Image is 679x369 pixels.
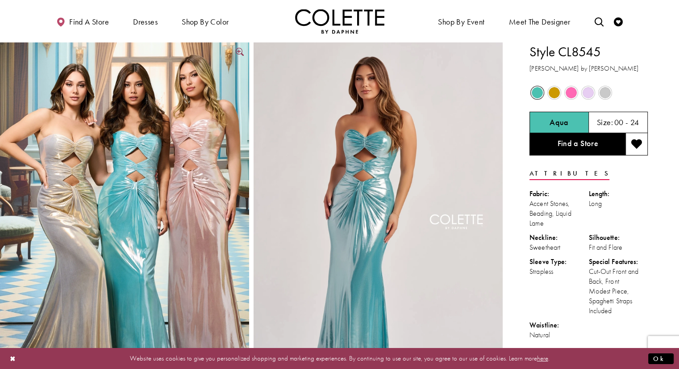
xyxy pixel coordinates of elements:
[537,354,548,363] a: here
[648,353,674,364] button: Submit Dialog
[529,63,648,74] h3: [PERSON_NAME] by [PERSON_NAME]
[589,199,648,209] div: Long
[589,233,648,243] div: Silhouette:
[529,189,589,199] div: Fabric:
[133,17,158,26] span: Dresses
[64,352,615,365] p: Website uses cookies to give you personalized shopping and marketing experiences. By continuing t...
[529,199,589,228] div: Accent Stones, Beading, Liquid Lame
[69,17,109,26] span: Find a store
[546,85,562,101] div: Gold
[614,118,639,127] h5: 00 - 24
[54,9,111,34] a: Find a store
[436,9,487,34] span: Shop By Event
[529,85,545,101] div: Aqua
[597,85,613,101] div: Silver
[529,267,589,277] div: Strapless
[529,167,609,180] a: Attributes
[589,267,648,316] div: Cut-Out Front and Back, Front Modest Piece, Spaghetti Straps Included
[509,17,571,26] span: Meet the designer
[597,117,613,127] span: Size:
[580,85,596,101] div: Lilac
[563,85,579,101] div: Pink
[182,17,229,26] span: Shop by color
[529,243,589,252] div: Sweetheart
[131,9,160,34] span: Dresses
[529,320,589,330] div: Waistline:
[295,9,384,34] img: Colette by Daphne
[592,9,605,34] a: Toggle search
[529,330,589,340] div: Natural
[5,351,21,366] button: Close Dialog
[529,84,648,101] div: Product color controls state depends on size chosen
[507,9,573,34] a: Meet the designer
[438,17,484,26] span: Shop By Event
[529,257,589,267] div: Sleeve Type:
[612,9,625,34] a: Check Wishlist
[550,118,569,127] h5: Chosen color
[589,243,648,252] div: Fit and Flare
[179,9,231,34] span: Shop by color
[529,42,648,61] h1: Style CL8545
[295,9,384,34] a: Visit Home Page
[589,257,648,267] div: Special Features:
[625,133,648,155] button: Add to wishlist
[529,133,625,155] a: Find a Store
[529,233,589,243] div: Neckline:
[589,189,648,199] div: Length:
